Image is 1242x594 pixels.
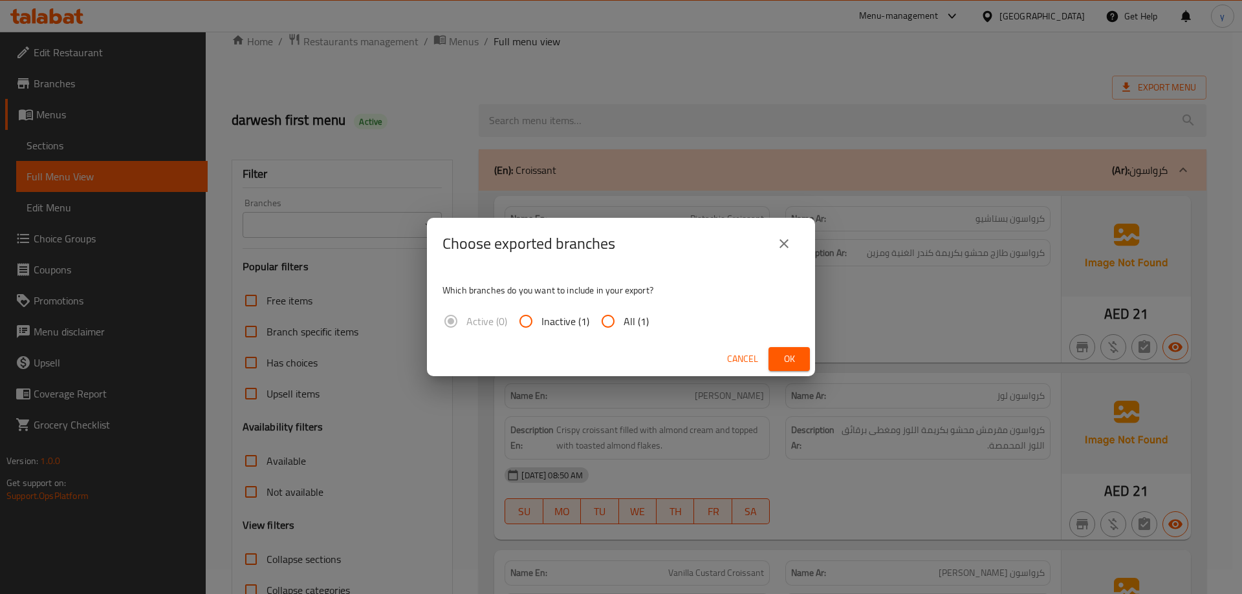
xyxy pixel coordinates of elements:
[466,313,507,329] span: Active (0)
[541,313,589,329] span: Inactive (1)
[768,228,800,259] button: close
[624,313,649,329] span: All (1)
[722,347,763,371] button: Cancel
[442,284,800,297] p: Which branches do you want to include in your export?
[442,233,615,254] h2: Choose exported branches
[779,351,800,367] span: Ok
[727,351,758,367] span: Cancel
[768,347,810,371] button: Ok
